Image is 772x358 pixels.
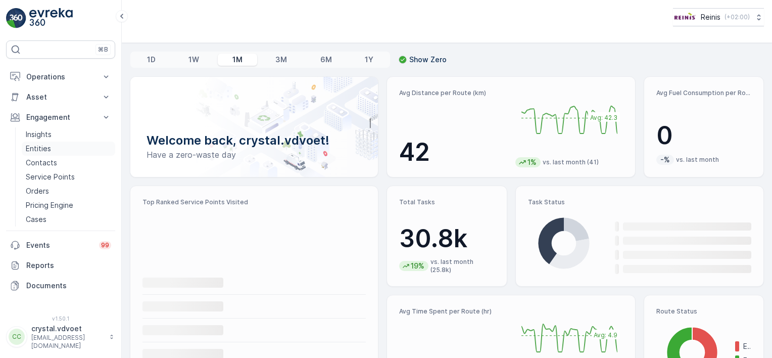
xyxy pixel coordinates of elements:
p: 6M [320,55,332,65]
p: Show Zero [409,55,447,65]
a: Insights [22,127,115,142]
p: 3M [275,55,287,65]
div: CC [9,329,25,345]
p: vs. last month (41) [543,158,599,166]
p: Pricing Engine [26,200,73,210]
p: Events [26,240,93,250]
img: Reinis-Logo-Vrijstaand_Tekengebied-1-copy2_aBO4n7j.png [673,12,697,23]
p: 19% [410,261,425,271]
p: Have a zero-waste day [147,149,362,161]
p: [EMAIL_ADDRESS][DOMAIN_NAME] [31,334,104,350]
p: vs. last month [676,156,719,164]
p: Contacts [26,158,57,168]
p: Engagement [26,112,95,122]
p: Avg Distance per Route (km) [399,89,507,97]
p: Route Status [656,307,751,316]
p: Total Tasks [399,198,494,206]
p: Avg Time Spent per Route (hr) [399,307,507,316]
a: Contacts [22,156,115,170]
a: Reports [6,255,115,276]
p: 1D [147,55,156,65]
a: Cases [22,212,115,227]
p: Entities [26,144,51,154]
img: logo [6,8,26,28]
p: Operations [26,72,95,82]
p: 1W [188,55,199,65]
p: Reinis [701,12,720,22]
a: Entities [22,142,115,156]
p: Insights [26,129,52,140]
button: Operations [6,67,115,87]
button: Asset [6,87,115,107]
p: 0 [656,120,751,151]
p: Expired [743,341,751,351]
p: vs. last month (25.8k) [430,258,494,274]
p: Top Ranked Service Points Visited [142,198,366,206]
p: 1Y [365,55,373,65]
p: ⌘B [98,46,108,54]
p: ( +02:00 ) [725,13,750,21]
p: Service Points [26,172,75,182]
p: Welcome back, crystal.vdvoet! [147,132,362,149]
p: Asset [26,92,95,102]
p: 1M [232,55,243,65]
p: 30.8k [399,223,494,254]
button: Engagement [6,107,115,127]
p: -% [659,155,671,165]
a: Events99 [6,235,115,255]
p: Avg Fuel Consumption per Route (lt) [656,89,751,97]
p: crystal.vdvoet [31,324,104,334]
button: Reinis(+02:00) [673,8,764,26]
a: Orders [22,184,115,198]
a: Service Points [22,170,115,184]
p: 42 [399,137,507,167]
p: Cases [26,214,46,225]
p: Documents [26,281,111,291]
a: Pricing Engine [22,198,115,212]
img: logo_light-DOdMpM7g.png [29,8,73,28]
a: Documents [6,276,115,296]
p: Task Status [528,198,751,206]
p: 1% [526,157,538,167]
p: Orders [26,186,49,196]
button: CCcrystal.vdvoet[EMAIL_ADDRESS][DOMAIN_NAME] [6,324,115,350]
p: 99 [101,241,109,249]
p: Reports [26,260,111,271]
span: v 1.50.1 [6,316,115,322]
